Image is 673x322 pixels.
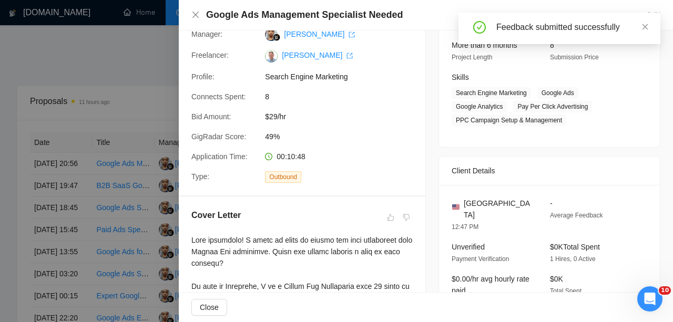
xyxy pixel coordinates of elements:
span: Skills [452,73,469,81]
span: close [191,11,200,19]
span: PPC Campaign Setup & Management [452,115,566,126]
h5: Cover Letter [191,209,241,222]
span: GigRadar Score: [191,132,246,141]
span: $29/hr [265,111,423,122]
span: 12:47 PM [452,223,478,231]
span: $0K Total Spent [550,243,600,251]
button: Close [191,11,200,19]
span: Search Engine Marketing [452,87,531,99]
span: $0.00/hr avg hourly rate paid [452,275,529,295]
span: export [346,53,353,59]
span: [GEOGRAPHIC_DATA] [464,198,533,221]
span: Unverified [452,243,485,251]
span: Type: [191,172,209,181]
span: Google Analytics [452,101,507,112]
span: Submission Price [550,54,599,61]
span: Search Engine Marketing [265,71,423,82]
span: Freelancer: [191,51,229,59]
span: Average Feedback [550,212,603,219]
span: 49% [265,131,423,142]
span: Outbound [265,171,301,183]
span: Google Ads [537,87,578,99]
span: Total Spent [550,287,582,295]
span: $0K [550,275,563,283]
img: c1Idtl1sL_ojuo0BAW6lnVbU7OTxrDYU7FneGCPoFyJniWx9-ph69Zd6FWc_LIL-5A [265,50,278,63]
span: Application Time: [191,152,248,161]
span: 1 Hires, 0 Active [550,255,596,263]
span: check-circle [473,21,486,34]
h4: Google Ads Management Specialist Needed [206,8,403,22]
a: [PERSON_NAME] export [282,51,353,59]
span: - [550,199,553,207]
a: [PERSON_NAME] export [284,30,355,38]
span: Close [200,302,219,313]
span: Bid Amount: [191,112,231,121]
span: export [349,32,355,38]
div: Client Details [452,157,647,185]
span: 10 [659,286,671,295]
span: Connects Spent: [191,92,246,101]
div: Feedback submitted successfully [496,21,648,34]
img: 🇺🇸 [452,203,460,211]
img: gigradar-bm.png [273,34,280,41]
span: 8 [265,91,423,102]
span: clock-circle [265,153,272,160]
span: Pay Per Click Advertising [513,101,592,112]
span: Payment Verification [452,255,509,263]
span: close [641,23,649,30]
iframe: Intercom live chat [637,286,662,311]
span: Profile: [191,72,215,81]
span: More than 6 months [452,41,517,49]
span: 00:10:48 [277,152,305,161]
a: Go to Upworkexport [607,11,660,19]
span: Manager: [191,30,222,38]
button: Close [191,299,227,316]
span: Project Length [452,54,492,61]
